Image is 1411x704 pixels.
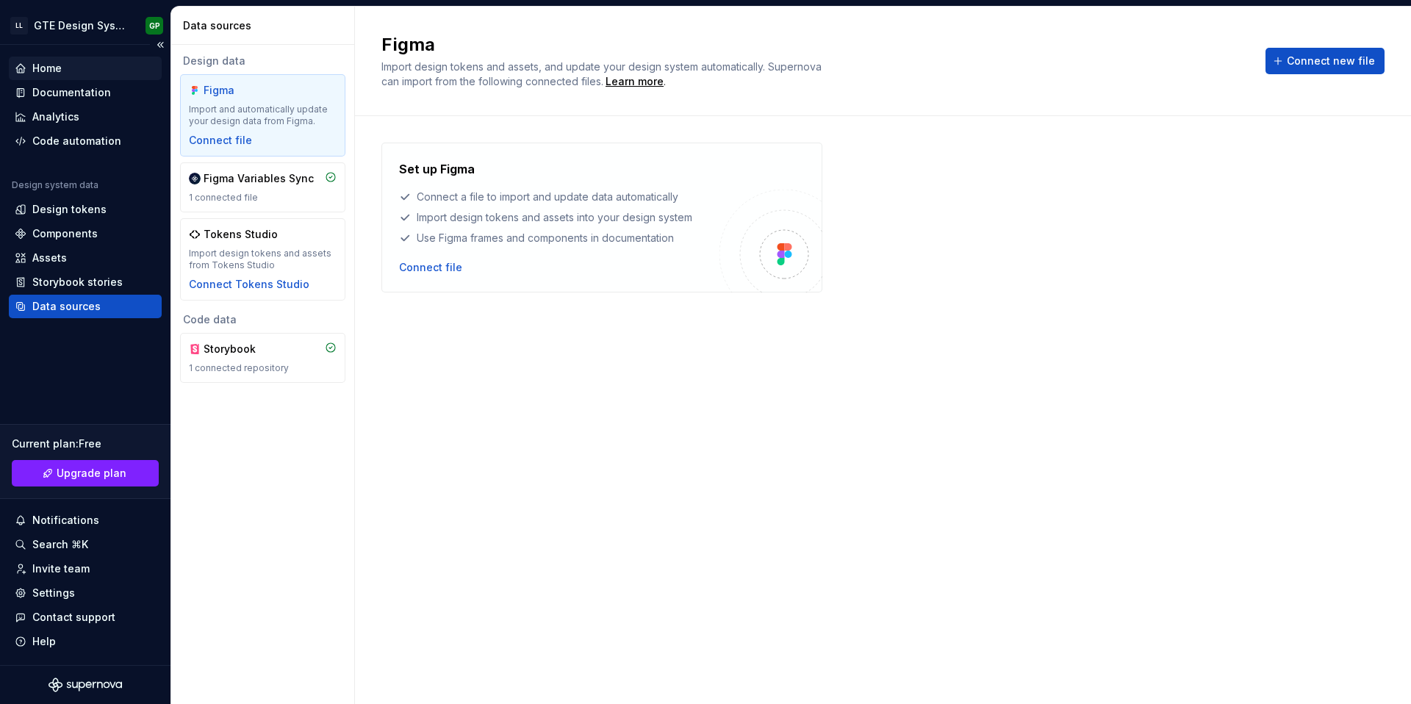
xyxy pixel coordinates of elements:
[9,198,162,221] a: Design tokens
[204,171,314,186] div: Figma Variables Sync
[9,57,162,80] a: Home
[32,513,99,528] div: Notifications
[9,581,162,605] a: Settings
[32,251,67,265] div: Assets
[32,561,90,576] div: Invite team
[32,610,115,625] div: Contact support
[204,227,278,242] div: Tokens Studio
[399,160,475,178] h4: Set up Figma
[183,18,348,33] div: Data sources
[32,537,88,552] div: Search ⌘K
[180,162,345,212] a: Figma Variables Sync1 connected file
[606,74,664,89] a: Learn more
[9,533,162,556] button: Search ⌘K
[9,509,162,532] button: Notifications
[1265,48,1385,74] button: Connect new file
[1287,54,1375,68] span: Connect new file
[12,179,98,191] div: Design system data
[34,18,128,33] div: GTE Design System
[32,85,111,100] div: Documentation
[9,270,162,294] a: Storybook stories
[9,630,162,653] button: Help
[9,129,162,153] a: Code automation
[9,105,162,129] a: Analytics
[9,557,162,581] a: Invite team
[399,210,719,225] div: Import design tokens and assets into your design system
[189,133,252,148] button: Connect file
[32,275,123,290] div: Storybook stories
[180,218,345,301] a: Tokens StudioImport design tokens and assets from Tokens StudioConnect Tokens Studio
[57,466,126,481] span: Upgrade plan
[603,76,666,87] span: .
[180,74,345,157] a: FigmaImport and automatically update your design data from Figma.Connect file
[150,35,170,55] button: Collapse sidebar
[399,231,719,245] div: Use Figma frames and components in documentation
[32,61,62,76] div: Home
[189,104,337,127] div: Import and automatically update your design data from Figma.
[32,109,79,124] div: Analytics
[149,20,160,32] div: GP
[49,678,122,692] svg: Supernova Logo
[189,192,337,204] div: 1 connected file
[381,60,825,87] span: Import design tokens and assets, and update your design system automatically. Supernova can impor...
[32,226,98,241] div: Components
[12,460,159,486] a: Upgrade plan
[32,586,75,600] div: Settings
[180,333,345,383] a: Storybook1 connected repository
[10,17,28,35] div: LL
[189,362,337,374] div: 1 connected repository
[381,33,1248,57] h2: Figma
[32,134,121,148] div: Code automation
[9,81,162,104] a: Documentation
[399,260,462,275] button: Connect file
[399,190,719,204] div: Connect a file to import and update data automatically
[3,10,168,41] button: LLGTE Design SystemGP
[180,54,345,68] div: Design data
[32,202,107,217] div: Design tokens
[9,246,162,270] a: Assets
[32,634,56,649] div: Help
[9,606,162,629] button: Contact support
[32,299,101,314] div: Data sources
[204,83,274,98] div: Figma
[9,295,162,318] a: Data sources
[204,342,274,356] div: Storybook
[9,222,162,245] a: Components
[12,437,159,451] div: Current plan : Free
[180,312,345,327] div: Code data
[189,248,337,271] div: Import design tokens and assets from Tokens Studio
[189,277,309,292] button: Connect Tokens Studio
